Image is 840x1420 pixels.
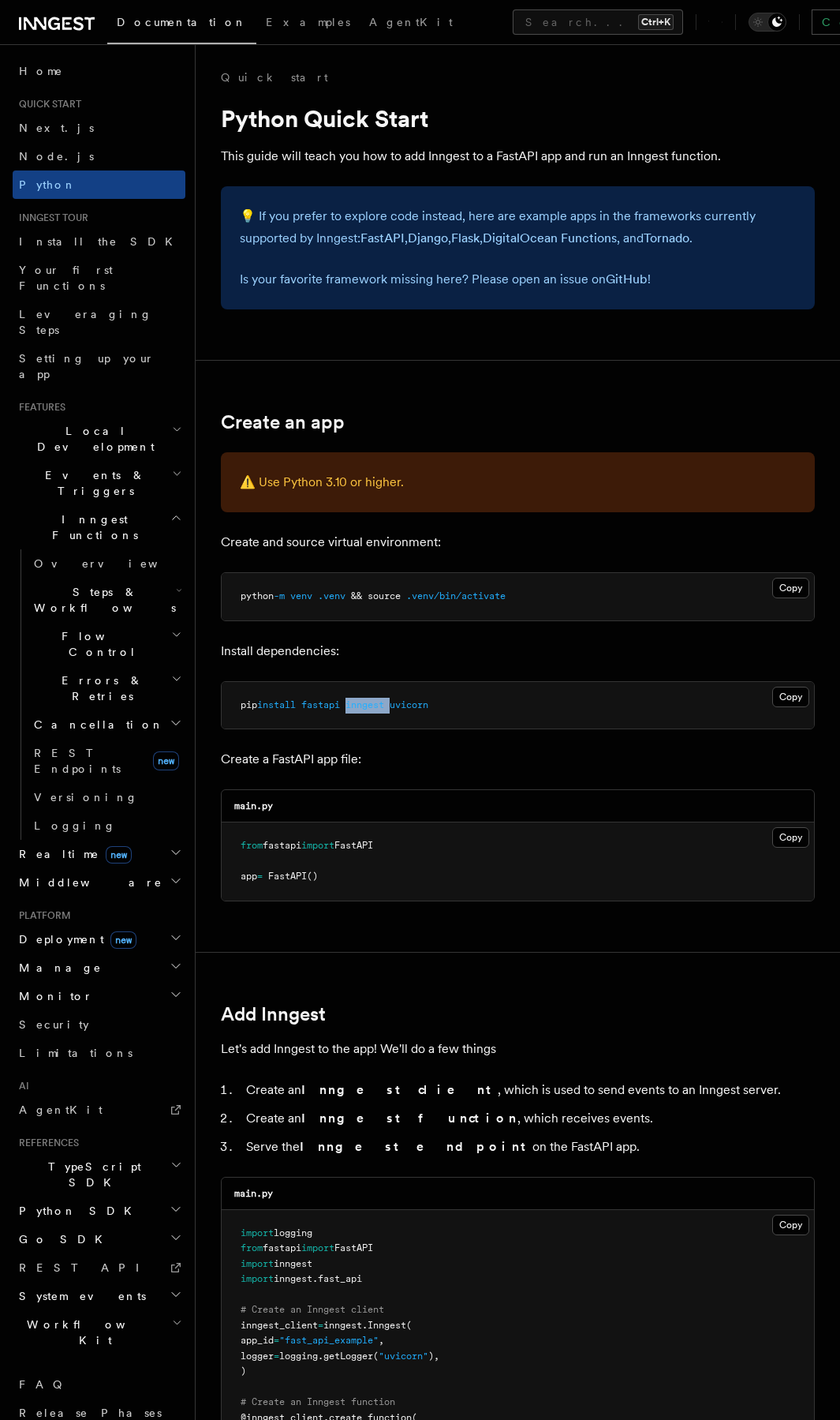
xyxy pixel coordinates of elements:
[19,178,77,191] span: Python
[221,411,345,433] a: Create an app
[13,423,172,455] span: Local Development
[34,557,196,570] span: Overview
[107,5,256,44] a: Documentation
[13,505,185,549] button: Inngest Functions
[13,461,185,505] button: Events & Triggers
[110,931,136,949] span: new
[19,63,63,79] span: Home
[28,673,171,704] span: Errors & Retries
[19,150,94,163] span: Node.js
[13,401,65,414] span: Features
[290,590,312,601] span: venv
[13,1317,172,1348] span: Workflow Kit
[279,1335,379,1346] span: "fast_api_example"
[13,212,88,224] span: Inngest tour
[241,840,263,851] span: from
[301,699,340,710] span: fastapi
[334,1242,373,1253] span: FastAPI
[274,590,285,601] span: -m
[241,1079,815,1101] li: Create an , which is used to send events to an Inngest server.
[368,590,401,601] span: source
[373,1351,379,1362] span: (
[13,1282,185,1310] button: System events
[13,1310,185,1354] button: Workflow Kit
[279,1351,323,1362] span: logging.
[241,1351,274,1362] span: logger
[28,739,185,783] a: REST Endpointsnew
[606,272,648,287] a: GitHub
[153,751,179,770] span: new
[513,9,683,35] button: Search...Ctrl+K
[13,954,185,982] button: Manage
[241,871,257,882] span: app
[274,1351,279,1362] span: =
[334,840,373,851] span: FastAPI
[13,1288,146,1304] span: System events
[318,590,345,601] span: .venv
[772,687,809,707] button: Copy
[13,1203,141,1219] span: Python SDK
[221,531,815,553] p: Create and source virtual environment:
[13,511,170,543] span: Inngest Functions
[241,1136,815,1158] li: Serve the on the FastAPI app.
[362,1320,368,1331] span: .
[312,1273,318,1284] span: .
[772,578,809,598] button: Copy
[117,16,247,28] span: Documentation
[483,230,617,245] a: DigitalOcean Functions
[274,1258,312,1269] span: inngest
[13,1231,112,1247] span: Go SDK
[263,840,301,851] span: fastapi
[274,1335,279,1346] span: =
[323,1351,373,1362] span: getLogger
[13,1370,185,1399] a: FAQ
[240,268,796,290] p: Is your favorite framework missing here? Please open an issue on !
[241,590,274,601] span: python
[13,1096,185,1124] a: AgentKit
[406,590,506,601] span: .venv/bin/activate
[266,16,350,28] span: Examples
[13,114,185,142] a: Next.js
[28,578,185,622] button: Steps & Workflows
[257,871,263,882] span: =
[28,584,176,616] span: Steps & Workflows
[638,14,674,30] kbd: Ctrl+K
[13,1159,170,1190] span: TypeScript SDK
[13,846,132,862] span: Realtime
[318,1320,323,1331] span: =
[263,1242,301,1253] span: fastapi
[19,1047,133,1059] span: Limitations
[241,1320,318,1331] span: inngest_client
[323,1320,362,1331] span: inngest
[257,699,296,710] span: install
[301,840,334,851] span: import
[368,1320,406,1331] span: Inngest
[428,1351,439,1362] span: ),
[772,1215,809,1235] button: Copy
[301,1082,498,1097] strong: Inngest client
[241,1396,395,1407] span: # Create an Inngest function
[13,142,185,170] a: Node.js
[13,344,185,388] a: Setting up your app
[307,871,318,882] span: ()
[406,1320,412,1331] span: (
[13,98,81,111] span: Quick start
[241,1335,274,1346] span: app_id
[13,417,185,461] button: Local Development
[318,1273,362,1284] span: fast_api
[241,1242,263,1253] span: from
[240,205,796,249] p: 💡 If you prefer to explore code instead, here are example apps in the frameworks currently suppor...
[345,699,384,710] span: inngest
[34,747,121,775] span: REST Endpoints
[34,791,138,804] span: Versioning
[28,628,171,660] span: Flow Control
[28,710,185,739] button: Cancellation
[13,1253,185,1282] a: REST API
[221,69,328,85] a: Quick start
[13,1039,185,1067] a: Limitations
[13,549,185,840] div: Inngest Functions
[360,5,462,43] a: AgentKit
[13,57,185,85] a: Home
[19,1103,103,1116] span: AgentKit
[301,1111,517,1126] strong: Inngest function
